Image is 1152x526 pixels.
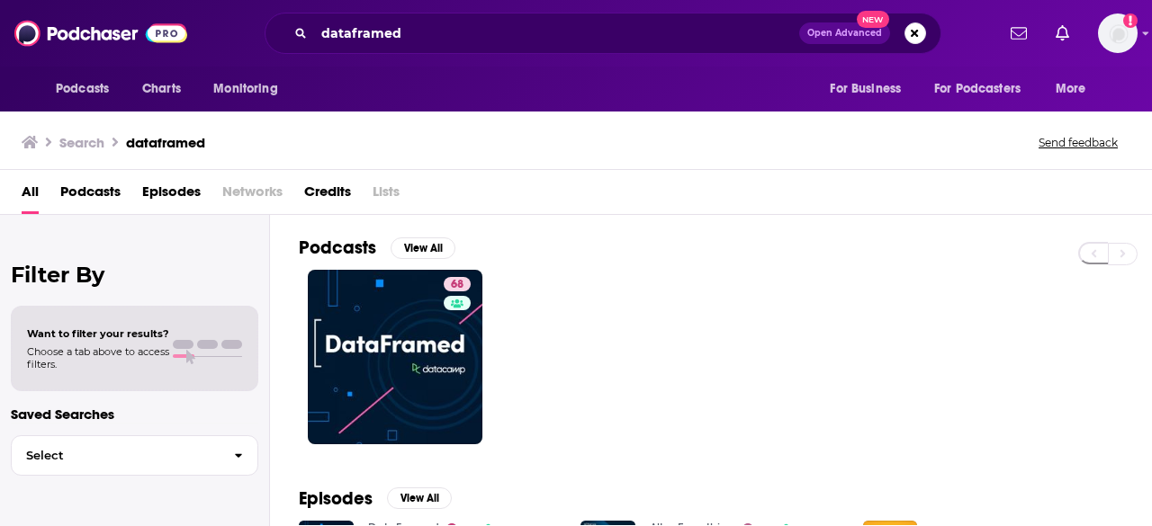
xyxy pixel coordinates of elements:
button: View All [387,487,452,509]
a: EpisodesView All [299,487,452,510]
svg: Add a profile image [1123,13,1138,28]
span: Charts [142,76,181,102]
span: Choose a tab above to access filters. [27,345,169,370]
h3: Search [59,134,104,151]
button: open menu [817,72,923,106]
button: open menu [201,72,301,106]
h3: dataframed [126,134,205,151]
h2: Podcasts [299,236,376,259]
span: Podcasts [56,76,109,102]
button: Send feedback [1033,135,1123,150]
a: Show notifications dropdown [1003,18,1034,49]
a: 68 [308,270,482,444]
span: More [1056,76,1086,102]
span: For Business [830,76,901,102]
a: Show notifications dropdown [1048,18,1076,49]
input: Search podcasts, credits, & more... [314,19,799,48]
span: Networks [222,177,283,214]
h2: Filter By [11,262,258,288]
a: Episodes [142,177,201,214]
div: Search podcasts, credits, & more... [265,13,941,54]
p: Saved Searches [11,406,258,423]
a: Charts [130,72,192,106]
span: Logged in as megcassidy [1098,13,1138,53]
button: open menu [1043,72,1109,106]
a: 68 [444,277,471,291]
span: Select [12,450,220,461]
button: open menu [43,72,132,106]
button: open menu [922,72,1047,106]
button: View All [391,237,455,259]
a: All [22,177,39,214]
a: Credits [304,177,351,214]
a: PodcastsView All [299,236,455,259]
span: Lists [373,177,400,214]
h2: Episodes [299,487,373,510]
a: Podcasts [60,177,121,214]
span: Want to filter your results? [27,327,169,340]
img: User Profile [1098,13,1138,53]
button: Show profile menu [1098,13,1138,53]
span: 68 [451,276,463,294]
span: For Podcasters [934,76,1021,102]
span: Open Advanced [807,29,882,38]
img: Podchaser - Follow, Share and Rate Podcasts [14,16,187,50]
button: Open AdvancedNew [799,22,890,44]
span: Monitoring [213,76,277,102]
span: New [857,11,889,28]
button: Select [11,435,258,476]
